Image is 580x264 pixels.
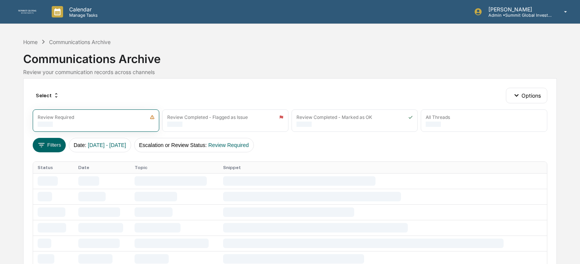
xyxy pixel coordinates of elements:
div: Review Completed - Marked as OK [296,114,372,120]
div: Review your communication records across channels [23,69,557,75]
button: Date:[DATE] - [DATE] [69,138,131,152]
div: All Threads [426,114,450,120]
div: Communications Archive [49,39,111,45]
img: icon [150,115,155,120]
div: Home [23,39,38,45]
div: Select [33,89,62,101]
div: Review Completed - Flagged as Issue [167,114,248,120]
img: icon [279,115,284,120]
th: Date [74,162,130,173]
img: logo [18,10,36,13]
div: Review Required [38,114,74,120]
th: Snippet [219,162,547,173]
p: Manage Tasks [63,13,101,18]
div: Communications Archive [23,46,557,66]
p: Admin • Summit Global Investments [482,13,553,18]
span: [DATE] - [DATE] [88,142,126,148]
span: Review Required [208,142,249,148]
p: Calendar [63,6,101,13]
img: icon [408,115,413,120]
th: Topic [130,162,219,173]
button: Escalation or Review Status:Review Required [134,138,254,152]
th: Status [33,162,74,173]
p: [PERSON_NAME] [482,6,553,13]
button: Filters [33,138,66,152]
button: Options [506,88,547,103]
